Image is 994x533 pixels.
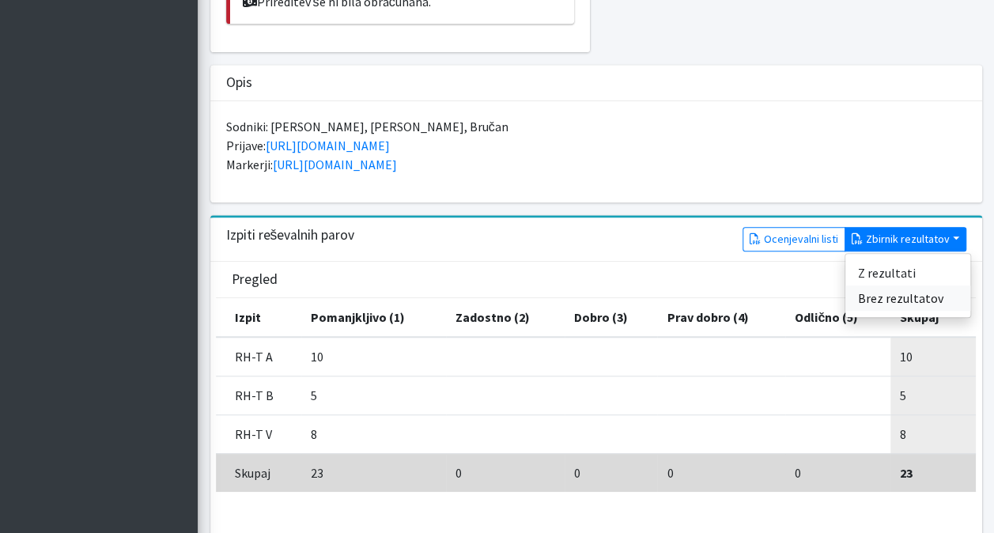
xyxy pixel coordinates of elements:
[743,227,845,251] a: Ocenjevalni listi
[301,298,445,337] th: Pomanjkljivo (1)
[565,453,657,492] td: 0
[226,117,966,174] p: Sodniki: [PERSON_NAME], [PERSON_NAME], Bručan Prijave: Markerji:
[845,285,970,311] a: Brez rezultatov
[657,453,785,492] td: 0
[226,227,355,244] h3: Izpiti reševalnih parov
[301,453,445,492] td: 23
[216,376,301,414] td: RH-T B
[565,298,657,337] th: Dobro (3)
[301,337,445,376] td: 10
[890,337,976,376] td: 10
[232,271,278,288] h3: Pregled
[226,74,252,91] h3: Opis
[890,376,976,414] td: 5
[216,298,301,337] th: Izpit
[657,298,785,337] th: Prav dobro (4)
[216,453,301,492] td: Skupaj
[845,227,966,251] button: Zbirnik rezultatov
[273,157,397,172] a: [URL][DOMAIN_NAME]
[845,253,971,318] div: Zbirnik rezultatov
[301,376,445,414] td: 5
[216,414,301,453] td: RH-T V
[216,337,301,376] td: RH-T A
[890,414,976,453] td: 8
[785,298,890,337] th: Odlično (5)
[266,138,390,153] a: [URL][DOMAIN_NAME]
[845,260,970,285] a: Z rezultati
[446,298,565,337] th: Zadostno (2)
[301,414,445,453] td: 8
[446,453,565,492] td: 0
[785,453,890,492] td: 0
[900,465,913,481] strong: 23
